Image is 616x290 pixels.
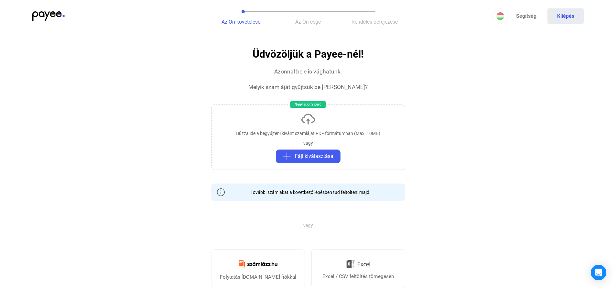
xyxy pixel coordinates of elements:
button: HU [492,8,508,24]
img: info-grey-outline [217,188,225,196]
img: Számlázz.hu [235,256,281,272]
div: Azonnal bele is vághatunk. [274,68,342,75]
span: vagy [298,222,318,229]
img: upload-cloud [300,111,316,127]
img: HU [496,12,504,20]
div: Folytatás [DOMAIN_NAME] fiókkal [220,273,296,281]
button: plus-greyFájl kiválasztása [276,150,340,163]
a: Segítség [508,8,544,24]
a: Excel / CSV feltöltés tömegesen [311,249,405,288]
div: Nagyjából 2 perc [290,101,326,108]
div: Melyik számláját gyűjtsük be [PERSON_NAME]? [248,83,368,91]
div: További számlákat a következő lépésben tud feltölteni majd. [246,189,371,195]
a: Folytatás [DOMAIN_NAME] fiókkal [211,249,305,288]
div: vagy [303,140,313,146]
div: Excel / CSV feltöltés tömegesen [322,273,394,280]
img: Excel [346,257,370,271]
span: Az Ön követelései [222,19,262,25]
span: Fájl kiválasztása [295,152,333,160]
button: Kilépés [547,8,584,24]
img: plus-grey [283,152,291,160]
div: Húzza ide a begyűjteni kívánt számláját PDF formátumban (Max. 10MB) [236,130,380,137]
h1: Üdvözöljük a Payee-nél! [253,49,364,60]
div: Open Intercom Messenger [591,265,606,280]
span: Az Ön cége [295,19,321,25]
span: Rendelés befejezése [351,19,398,25]
img: payee-logo [32,11,65,21]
